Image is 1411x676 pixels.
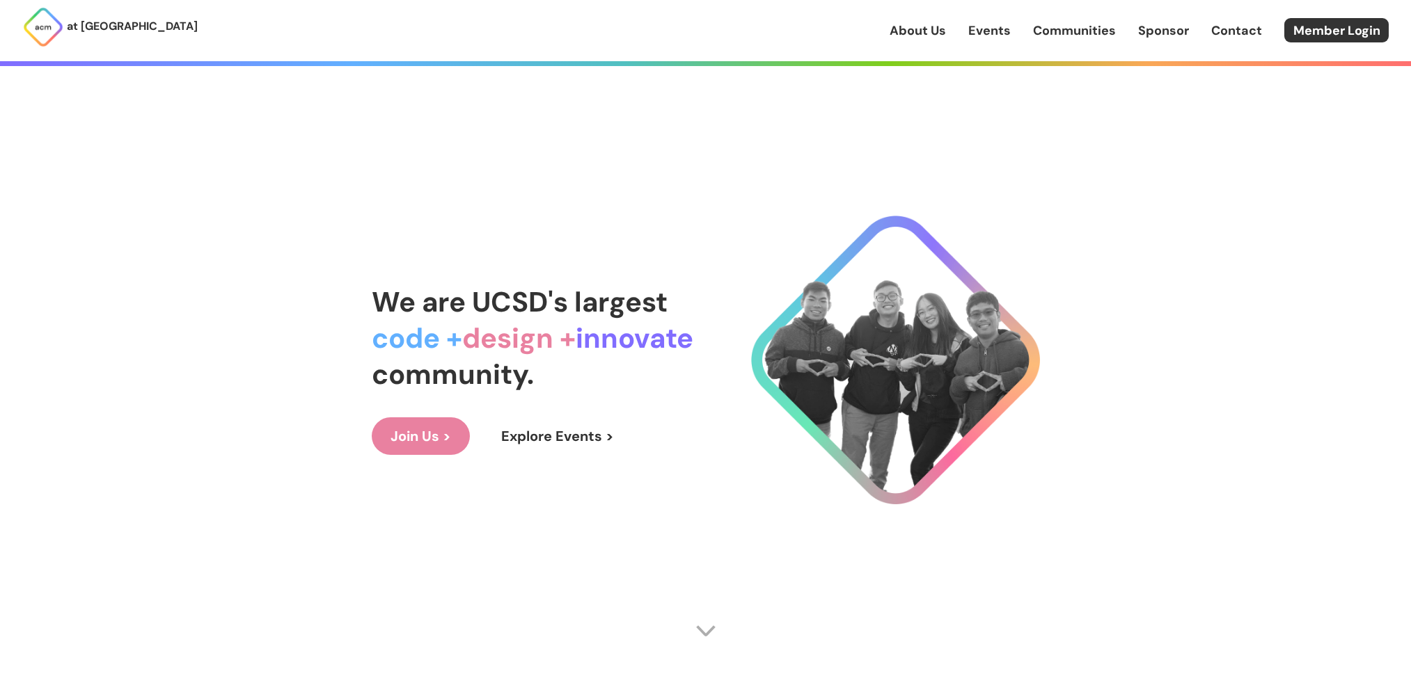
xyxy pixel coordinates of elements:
p: at [GEOGRAPHIC_DATA] [67,17,198,35]
a: Join Us > [372,417,470,455]
a: About Us [890,22,946,40]
span: innovate [576,320,693,356]
span: community. [372,356,534,392]
a: Contact [1211,22,1262,40]
span: design + [462,320,576,356]
a: Sponsor [1138,22,1189,40]
img: Scroll Arrow [695,620,716,641]
a: Explore Events > [482,417,633,455]
span: We are UCSD's largest [372,284,668,320]
a: Member Login [1284,18,1389,42]
span: code + [372,320,462,356]
a: at [GEOGRAPHIC_DATA] [22,6,198,48]
a: Communities [1033,22,1116,40]
a: Events [968,22,1011,40]
img: Cool Logo [751,216,1040,504]
img: ACM Logo [22,6,64,48]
